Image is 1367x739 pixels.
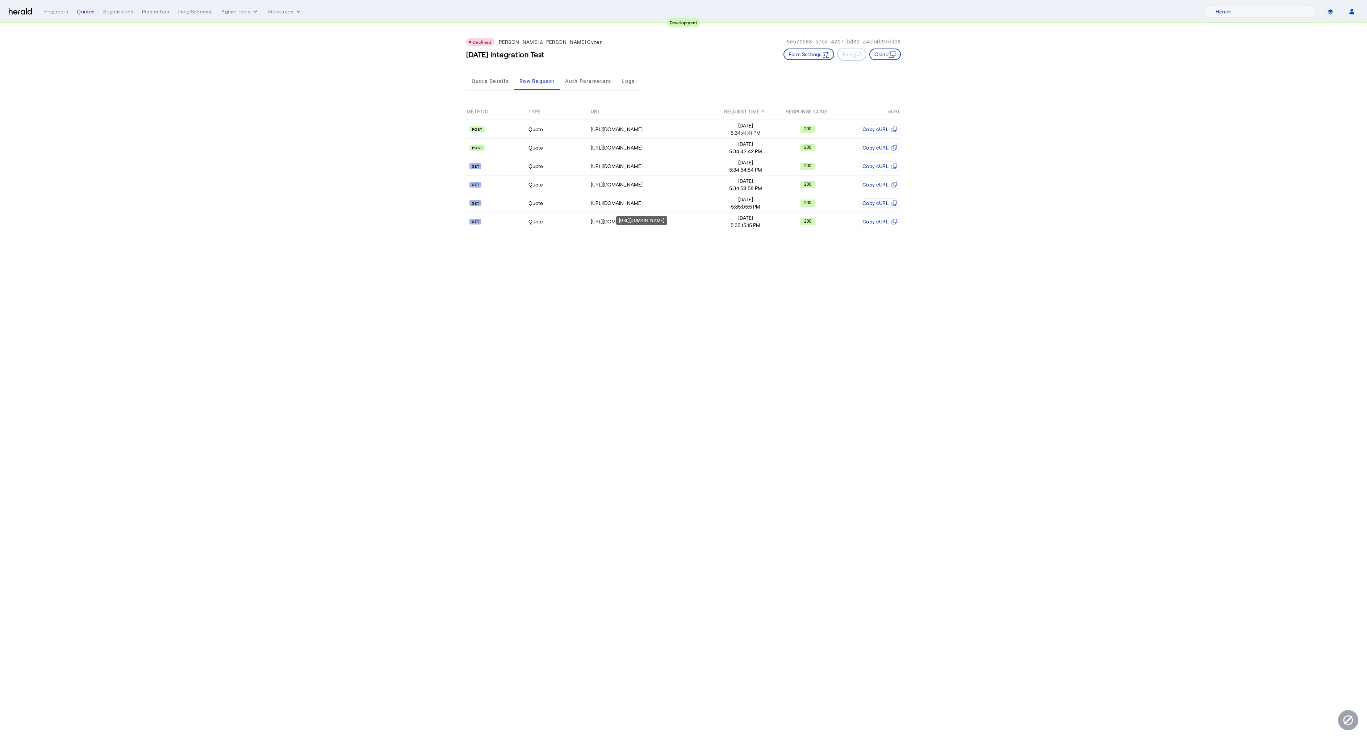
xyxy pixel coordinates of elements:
text: 200 [804,200,811,205]
th: TYPE [528,104,590,120]
div: [URL][DOMAIN_NAME] [591,144,714,151]
th: cURL [839,104,901,120]
span: [DATE] [715,140,776,148]
span: Logs [622,79,635,84]
p: 5e570b83-b7ed-4207-bd30-a4cb4b97ed08 [787,38,901,46]
span: Raw Request [519,79,555,84]
div: Producers [43,8,68,15]
span: ↑ [761,108,765,114]
div: Development [667,18,701,27]
img: Herald Logo [9,8,32,15]
button: Copy cURL [859,217,900,226]
th: REQUEST TIME [715,104,777,120]
td: Quote [528,120,590,139]
td: Quote [528,213,590,231]
th: URL [590,104,715,120]
button: Copy cURL [859,125,900,134]
span: 5:35:05:5 PM [715,203,776,210]
td: Quote [528,176,590,194]
td: Quote [528,139,590,157]
button: Copy cURL [859,143,900,152]
div: [URL][DOMAIN_NAME] [591,163,714,170]
div: [URL][DOMAIN_NAME] [616,216,667,225]
button: Clone [869,49,901,60]
div: Field Schemas [178,8,213,15]
button: Copy cURL [859,180,900,189]
td: Quote [528,194,590,213]
td: Quote [528,157,590,176]
div: Submissions [103,8,133,15]
div: Parameters [142,8,170,15]
div: Quotes [77,8,95,15]
text: 200 [804,219,811,224]
button: Copy cURL [859,161,900,171]
span: 5:34:42:42 PM [715,148,776,155]
span: [DATE] [715,122,776,129]
button: Bind [837,48,866,61]
span: [DATE] [715,177,776,185]
span: 5:35:15:15 PM [715,222,776,229]
text: 200 [804,126,811,131]
button: internal dropdown menu [221,8,259,15]
th: RESPONSE CODE [777,104,839,120]
span: Auth Parameters [565,79,611,84]
p: [PERSON_NAME] & [PERSON_NAME] Cyber [497,38,602,46]
button: Form Settings [783,49,834,60]
span: [DATE] [715,196,776,203]
text: 200 [804,182,811,187]
span: 5:34:58:58 PM [715,185,776,192]
div: [URL][DOMAIN_NAME] [591,126,714,133]
span: Quote Details [472,79,509,84]
span: [DATE] [715,159,776,166]
span: 5:34:54:54 PM [715,166,776,173]
div: [URL][DOMAIN_NAME] [591,200,714,207]
div: [URL][DOMAIN_NAME] [591,181,714,188]
text: 200 [804,145,811,150]
div: [URL][DOMAIN_NAME] [591,218,714,225]
text: 200 [804,163,811,168]
th: METHOD [466,104,528,120]
button: Resources dropdown menu [268,8,302,15]
span: 5:34:41:41 PM [715,129,776,137]
span: [DATE] [715,214,776,222]
h3: [DATE] Integration Test [466,49,545,59]
button: Copy cURL [859,198,900,208]
span: Declined [473,39,492,45]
